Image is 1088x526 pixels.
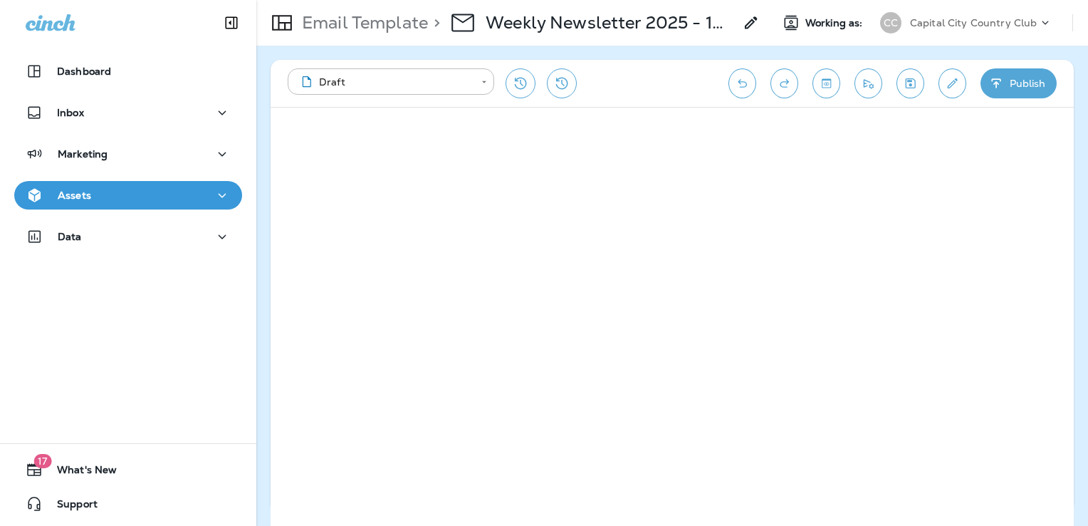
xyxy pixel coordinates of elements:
p: Inbox [57,107,84,118]
span: Working as: [805,17,866,29]
button: Send test email [854,68,882,98]
button: Collapse Sidebar [211,9,251,37]
div: CC [880,12,901,33]
button: View Changelog [547,68,577,98]
button: 17What's New [14,455,242,484]
button: Restore from previous version [506,68,535,98]
button: Dashboard [14,57,242,86]
button: Redo [770,68,798,98]
button: Inbox [14,98,242,127]
button: Toggle preview [812,68,840,98]
button: Support [14,490,242,518]
p: > [428,12,440,33]
button: Publish [980,68,1057,98]
p: Assets [58,190,91,201]
button: Edit details [938,68,966,98]
span: What's New [43,464,117,481]
button: Marketing [14,140,242,168]
p: Weekly Newsletter 2025 - 10/6 [486,12,734,33]
p: Dashboard [57,66,111,77]
p: Data [58,231,82,242]
button: Undo [728,68,756,98]
button: Save [896,68,924,98]
p: Email Template [296,12,428,33]
div: Draft [298,75,471,89]
button: Data [14,222,242,251]
span: Support [43,498,98,515]
button: Assets [14,181,242,210]
p: Marketing [58,148,108,160]
span: 17 [33,454,51,468]
p: Capital City Country Club [910,17,1037,29]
